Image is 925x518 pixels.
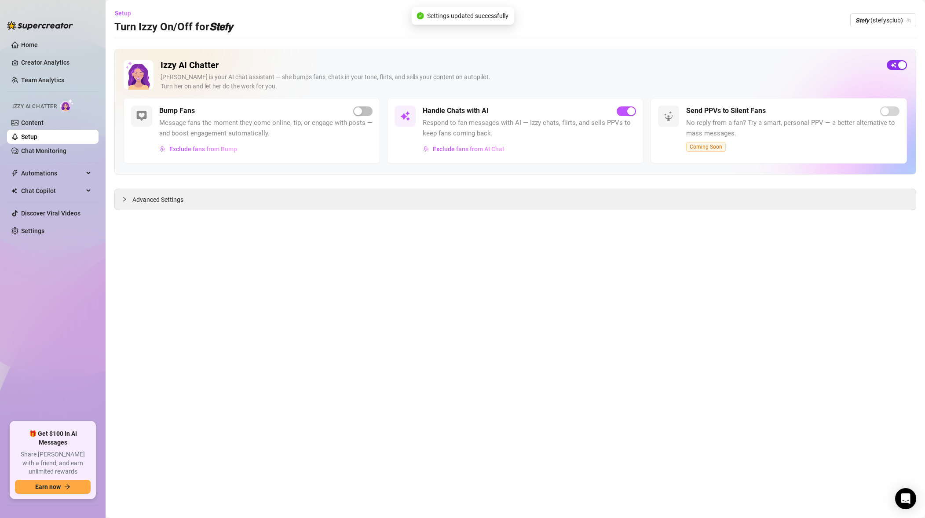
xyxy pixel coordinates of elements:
span: Share [PERSON_NAME] with a friend, and earn unlimited rewards [15,450,91,476]
span: Exclude fans from Bump [169,146,237,153]
button: Exclude fans from Bump [159,142,238,156]
img: Izzy AI Chatter [124,60,154,90]
a: Chat Monitoring [21,147,66,154]
button: Exclude fans from AI Chat [423,142,505,156]
span: Automations [21,166,84,180]
h3: Turn Izzy On/Off for 𝙎𝙩𝙚𝙛𝙮 [114,20,233,34]
img: AI Chatter [60,99,74,112]
img: svg%3e [160,146,166,152]
span: Setup [115,10,131,17]
span: 𝙎𝙩𝙚𝙛𝙮 (stefysclub) [856,14,911,27]
a: Settings [21,227,44,234]
span: Message fans the moment they come online, tip, or engage with posts — and boost engagement automa... [159,118,373,139]
a: Creator Analytics [21,55,91,69]
h5: Handle Chats with AI [423,106,489,116]
img: svg%3e [136,111,147,121]
span: team [906,18,911,23]
span: Earn now [35,483,61,490]
span: Chat Copilot [21,184,84,198]
span: 🎁 Get $100 in AI Messages [15,430,91,447]
span: No reply from a fan? Try a smart, personal PPV — a better alternative to mass messages. [686,118,899,139]
div: collapsed [122,194,132,204]
a: Setup [21,133,37,140]
span: Exclude fans from AI Chat [433,146,505,153]
span: thunderbolt [11,170,18,177]
div: [PERSON_NAME] is your AI chat assistant — she bumps fans, chats in your tone, flirts, and sells y... [161,73,880,91]
h5: Send PPVs to Silent Fans [686,106,766,116]
a: Discover Viral Videos [21,210,80,217]
img: svg%3e [400,111,410,121]
img: svg%3e [423,146,429,152]
a: Team Analytics [21,77,64,84]
img: Chat Copilot [11,188,17,194]
span: Respond to fan messages with AI — Izzy chats, flirts, and sells PPVs to keep fans coming back. [423,118,636,139]
span: Advanced Settings [132,195,183,204]
span: collapsed [122,197,127,202]
button: Earn nowarrow-right [15,480,91,494]
a: Content [21,119,44,126]
span: Coming Soon [686,142,726,152]
a: Home [21,41,38,48]
div: Open Intercom Messenger [895,488,916,509]
img: logo-BBDzfeDw.svg [7,21,73,30]
span: Izzy AI Chatter [12,102,57,111]
span: check-circle [417,12,424,19]
img: svg%3e [663,111,674,121]
span: arrow-right [64,484,70,490]
h5: Bump Fans [159,106,195,116]
h2: Izzy AI Chatter [161,60,880,71]
span: Settings updated successfully [427,11,508,21]
button: Setup [114,6,138,20]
